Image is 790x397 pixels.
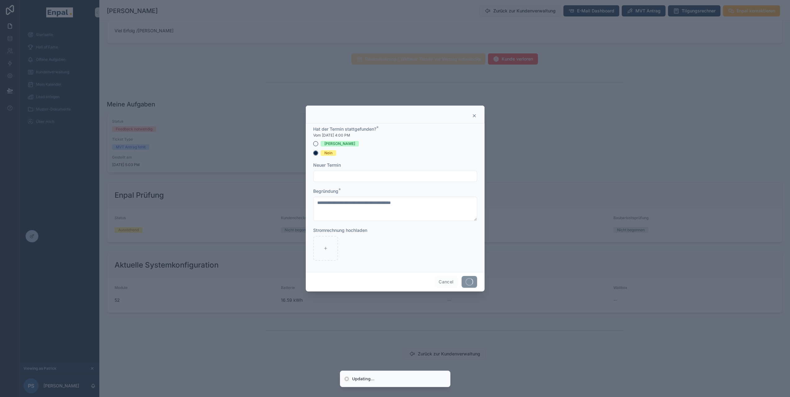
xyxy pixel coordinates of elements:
div: Updating... [352,376,375,382]
span: Neuer Termin [313,162,341,168]
span: Vom [DATE] 4:00 PM [313,133,350,138]
div: [PERSON_NAME] [324,141,355,147]
span: Stromrechnung hochladen [313,228,367,233]
span: Begründung [313,188,338,194]
span: Hat der Termin stattgefunden? [313,126,376,132]
div: Nein [324,150,332,156]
